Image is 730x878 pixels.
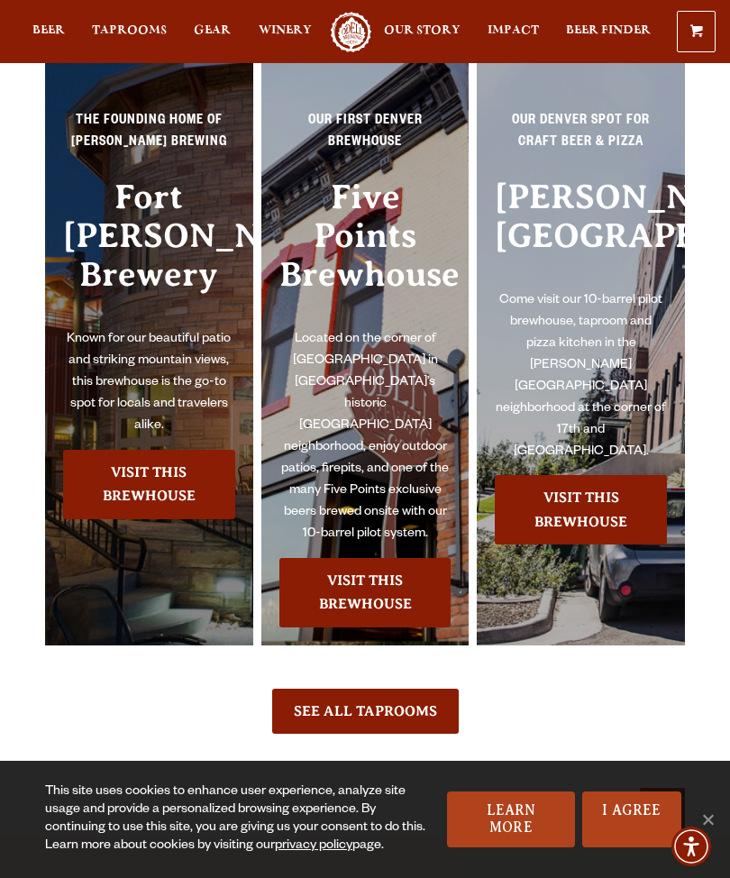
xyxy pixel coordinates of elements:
[63,450,235,519] a: Visit the Fort Collin's Brewery & Taproom
[495,475,667,544] a: Visit the Sloan’s Lake Brewhouse
[279,178,452,330] h3: Five Points Brewhouse
[63,329,235,437] p: Known for our beautiful patio and striking mountain views, this brewhouse is the go-to spot for l...
[272,689,459,734] a: See All Taprooms
[194,12,231,52] a: Gear
[279,329,452,545] p: Located on the corner of [GEOGRAPHIC_DATA] in [GEOGRAPHIC_DATA]’s historic [GEOGRAPHIC_DATA] neig...
[275,839,352,854] a: privacy policy
[447,791,575,847] a: Learn More
[582,791,681,847] a: I Agree
[566,12,651,52] a: Beer Finder
[92,12,167,52] a: Taprooms
[259,23,312,38] span: Winery
[671,827,711,866] div: Accessibility Menu
[495,111,667,165] p: Our Denver spot for craft beer & pizza
[384,23,461,38] span: Our Story
[45,783,429,855] div: This site uses cookies to enhance user experience, analyze site usage and provide a personalized ...
[32,12,65,52] a: Beer
[194,23,231,38] span: Gear
[566,23,651,38] span: Beer Finder
[32,23,65,38] span: Beer
[495,178,667,290] h3: [PERSON_NAME][GEOGRAPHIC_DATA]
[279,111,452,165] p: Our First Denver Brewhouse
[698,810,716,828] span: No
[488,23,539,38] span: Impact
[495,290,667,463] p: Come visit our 10-barrel pilot brewhouse, taproom and pizza kitchen in the [PERSON_NAME][GEOGRAPH...
[63,111,235,165] p: The Founding Home of [PERSON_NAME] Brewing
[92,23,167,38] span: Taprooms
[63,178,235,330] h3: Fort [PERSON_NAME] Brewery
[279,558,452,627] a: Visit the Five Points Brewhouse
[488,12,539,52] a: Impact
[384,12,461,52] a: Our Story
[259,12,312,52] a: Winery
[329,12,374,52] a: Odell Home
